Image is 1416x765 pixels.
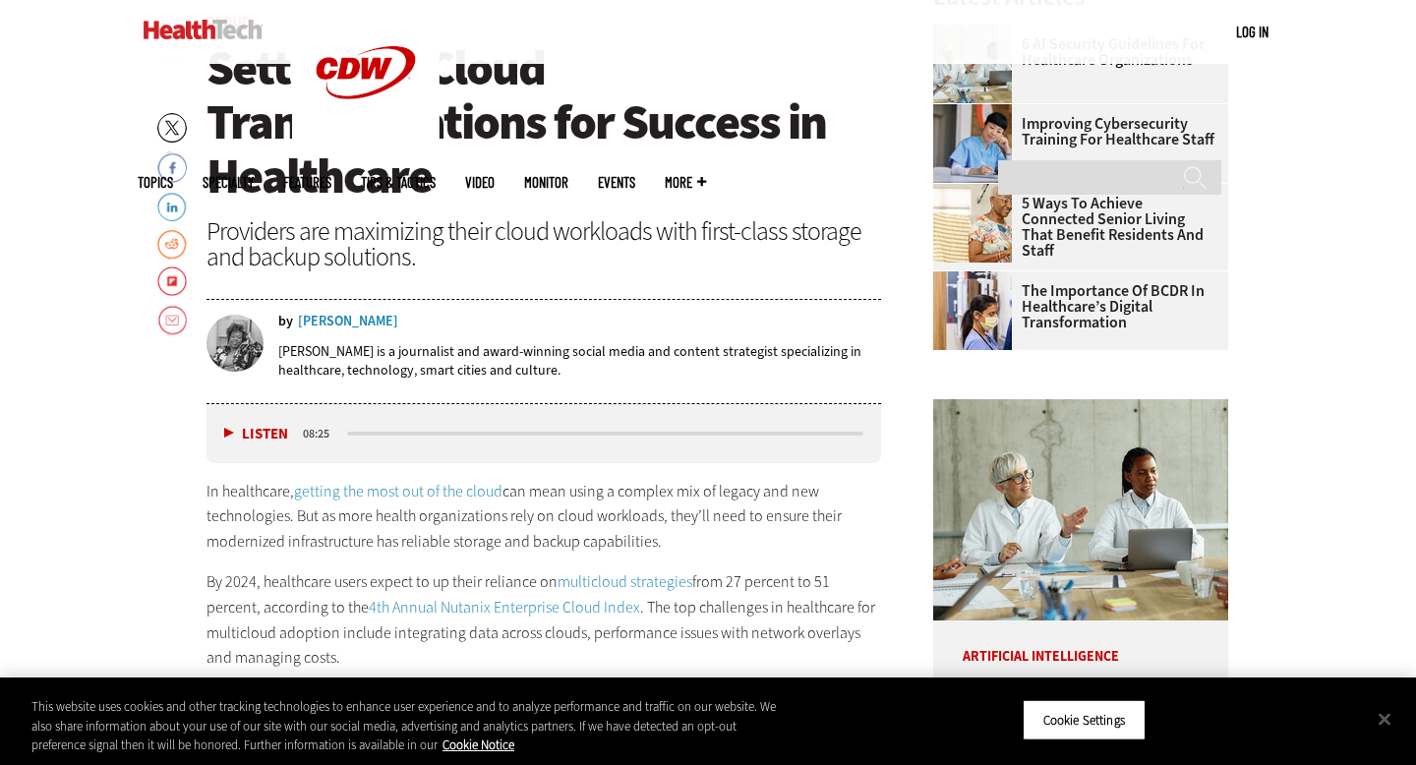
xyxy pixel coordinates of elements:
[933,184,1012,263] img: Networking Solutions for Senior Living
[203,175,254,190] span: Specialty
[298,315,398,328] a: [PERSON_NAME]
[933,620,1228,664] p: Artificial Intelligence
[283,175,331,190] a: Features
[933,271,1012,350] img: Doctors reviewing tablet
[206,218,881,269] div: Providers are maximizing their cloud workloads with first-class storage and backup solutions.
[224,427,288,441] button: Listen
[933,184,1022,200] a: Networking Solutions for Senior Living
[465,175,495,190] a: Video
[361,175,436,190] a: Tips & Tactics
[138,175,173,190] span: Topics
[294,481,502,501] a: getting the most out of the cloud
[1236,23,1268,40] a: Log in
[933,399,1228,620] img: Doctors meeting in the office
[278,315,293,328] span: by
[206,404,881,463] div: media player
[292,130,440,150] a: CDW
[31,697,779,755] div: This website uses cookies and other tracking technologies to enhance user experience and to analy...
[933,196,1216,259] a: 5 Ways to Achieve Connected Senior Living That Benefit Residents and Staff
[442,736,514,753] a: More information about your privacy
[1023,699,1146,740] button: Cookie Settings
[369,597,640,618] a: 4th Annual Nutanix Enterprise Cloud Index
[206,315,264,372] img: Donna Marbury
[300,425,344,442] div: duration
[1236,22,1268,42] div: User menu
[144,20,263,39] img: Home
[524,175,568,190] a: MonITor
[558,571,692,592] a: multicloud strategies
[206,479,881,555] p: In healthcare, can mean using a complex mix of legacy and new technologies. But as more health or...
[1363,697,1406,740] button: Close
[933,283,1216,330] a: The Importance of BCDR in Healthcare’s Digital Transformation
[206,569,881,670] p: By 2024, healthcare users expect to up their reliance on from 27 percent to 51 percent, according...
[665,175,706,190] span: More
[598,175,635,190] a: Events
[278,342,881,380] p: [PERSON_NAME] is a journalist and award-winning social media and content strategist specializing ...
[963,675,1177,722] a: 6 AI Security Guidelines for Healthcare Organizations
[933,271,1022,287] a: Doctors reviewing tablet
